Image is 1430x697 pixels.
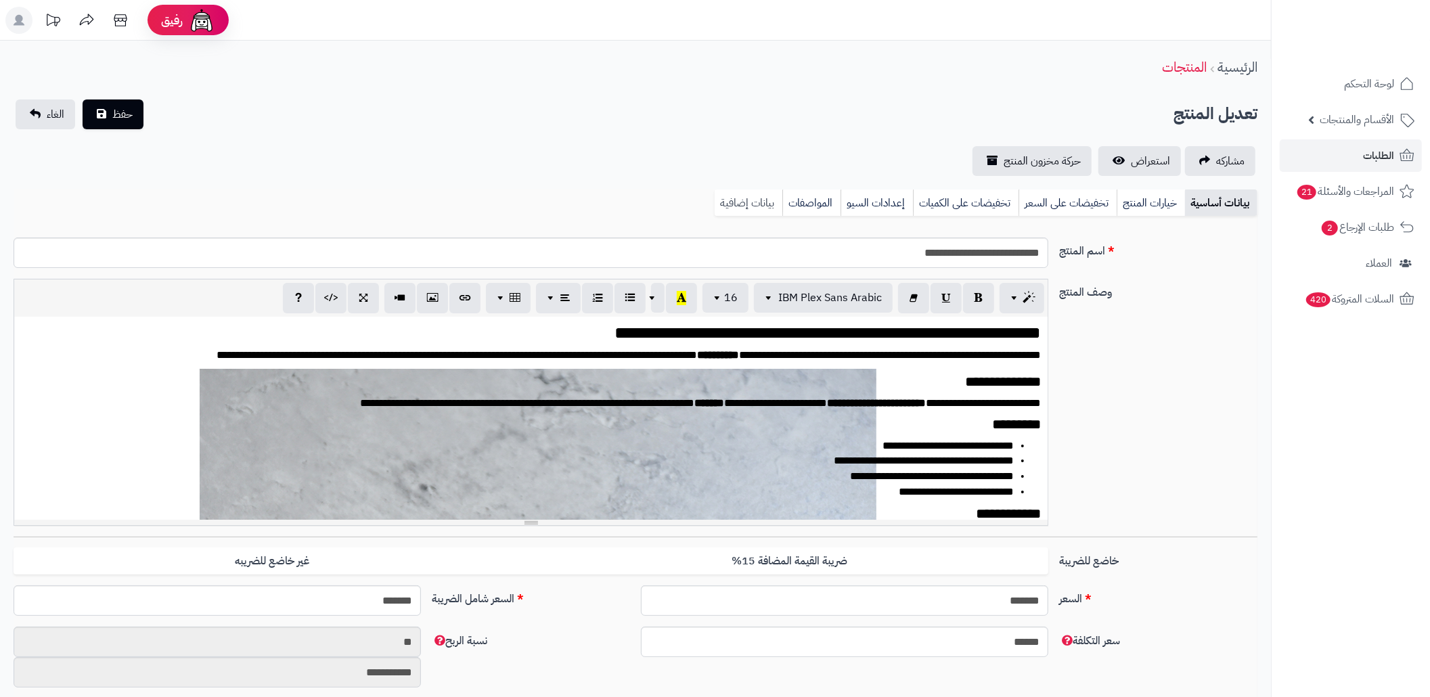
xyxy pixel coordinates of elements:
label: وصف المنتج [1054,279,1263,300]
button: IBM Plex Sans Arabic [754,283,893,313]
span: رفيق [161,12,183,28]
span: 2 [1322,221,1338,235]
label: اسم المنتج [1054,238,1263,259]
button: 16 [702,283,748,313]
span: استعراض [1131,153,1170,169]
a: الغاء [16,99,75,129]
span: المراجعات والأسئلة [1296,182,1394,201]
a: لوحة التحكم [1280,68,1422,100]
label: غير خاضع للضريبه [14,547,531,575]
img: ai-face.png [188,7,215,34]
span: نسبة الربح [432,633,487,649]
label: السعر شامل الضريبة [426,585,635,607]
a: تحديثات المنصة [36,7,70,37]
span: 420 [1306,292,1331,307]
a: مشاركه [1185,146,1255,176]
span: العملاء [1366,254,1392,273]
span: حركة مخزون المنتج [1004,153,1081,169]
span: لوحة التحكم [1344,74,1394,93]
a: إعدادات السيو [841,189,913,217]
label: السعر [1054,585,1263,607]
a: المراجعات والأسئلة21 [1280,175,1422,208]
button: حفظ [83,99,143,129]
a: تخفيضات على الكميات [913,189,1019,217]
a: العملاء [1280,247,1422,279]
span: الأقسام والمنتجات [1320,110,1394,129]
span: 21 [1297,185,1316,200]
a: بيانات أساسية [1185,189,1257,217]
a: حركة مخزون المنتج [973,146,1092,176]
label: خاضع للضريبة [1054,547,1263,569]
a: الرئيسية [1217,57,1257,77]
a: المواصفات [782,189,841,217]
a: الطلبات [1280,139,1422,172]
span: حفظ [112,106,133,122]
span: الطلبات [1363,146,1394,165]
span: IBM Plex Sans Arabic [778,290,882,306]
span: الغاء [47,106,64,122]
label: ضريبة القيمة المضافة 15% [531,547,1048,575]
a: خيارات المنتج [1117,189,1185,217]
a: السلات المتروكة420 [1280,283,1422,315]
span: طلبات الإرجاع [1320,218,1394,237]
a: طلبات الإرجاع2 [1280,211,1422,244]
a: تخفيضات على السعر [1019,189,1117,217]
span: سعر التكلفة [1059,633,1120,649]
a: بيانات إضافية [715,189,782,217]
h2: تعديل المنتج [1174,100,1257,128]
span: مشاركه [1216,153,1245,169]
span: السلات المتروكة [1305,290,1394,309]
a: المنتجات [1162,57,1207,77]
a: استعراض [1098,146,1181,176]
span: 16 [724,290,738,306]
